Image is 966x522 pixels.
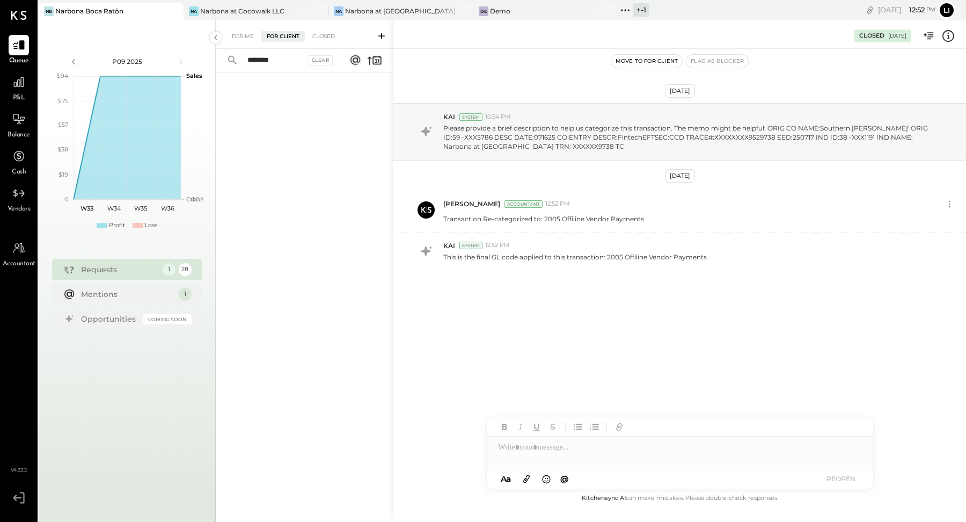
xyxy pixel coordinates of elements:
[163,263,175,276] div: 1
[81,314,138,324] div: Opportunities
[497,473,515,485] button: Aa
[64,195,68,203] text: 0
[1,35,37,66] a: Queue
[80,205,93,212] text: W33
[109,221,125,230] div: Profit
[307,31,340,42] div: Closed
[345,6,457,16] div: Narbona at [GEOGRAPHIC_DATA] LLC
[44,6,54,16] div: NB
[545,200,570,208] span: 12:52 PM
[58,121,68,128] text: $57
[485,241,510,250] span: 12:52 PM
[686,55,748,68] button: Flag as Blocker
[443,112,455,121] span: KAI
[571,420,585,434] button: Unordered List
[443,124,932,151] p: Please provide a brief description to help us categorize this transaction. The memo might be help...
[8,130,30,140] span: Balance
[81,289,173,300] div: Mentions
[58,97,68,105] text: $75
[8,205,31,214] span: Vendors
[3,259,35,269] span: Accountant
[459,242,482,249] div: System
[186,72,202,79] text: Sales
[587,420,601,434] button: Ordered List
[490,6,510,16] div: Demo
[485,113,511,121] span: 10:54 PM
[443,199,500,208] span: [PERSON_NAME]
[819,472,862,486] button: REOPEN
[888,32,906,40] div: [DATE]
[1,146,37,177] a: Cash
[55,6,123,16] div: Narbona Boca Ratōn
[938,2,955,19] button: Li
[226,31,259,42] div: For Me
[514,420,528,434] button: Italic
[633,3,649,17] div: + -1
[504,200,543,208] div: Accountant
[546,420,560,434] button: Strikethrough
[58,171,68,178] text: $19
[57,146,68,153] text: $38
[665,84,695,98] div: [DATE]
[665,169,695,183] div: [DATE]
[160,205,174,212] text: W36
[530,420,544,434] button: Underline
[443,214,644,223] p: Transaction Re-categorized to: 2005 Offiline Vendor Payments
[443,252,707,262] p: This is the final GL code applied to this transaction: 2005 Offiline Vendor Payments
[200,6,284,16] div: Narbona at Cocowalk LLC
[479,6,488,16] div: De
[334,6,343,16] div: Na
[261,31,305,42] div: For Client
[443,241,455,250] span: KAI
[1,72,37,103] a: P&L
[134,205,147,212] text: W35
[611,55,683,68] button: Move to for client
[497,420,511,434] button: Bold
[13,93,25,103] span: P&L
[57,72,69,79] text: $94
[309,55,333,66] div: Clear
[859,32,884,40] div: Closed
[506,474,511,484] span: a
[865,4,875,16] div: copy link
[1,109,37,140] a: Balance
[557,472,572,485] button: @
[107,205,121,212] text: W34
[12,168,26,177] span: Cash
[186,195,202,203] text: Labor
[82,57,173,66] div: P09 2025
[81,264,157,275] div: Requests
[878,5,935,15] div: [DATE]
[459,113,482,121] div: System
[1,183,37,214] a: Vendors
[612,420,626,434] button: Add URL
[1,238,37,269] a: Accountant
[145,221,157,230] div: Loss
[9,56,29,66] span: Queue
[560,474,569,484] span: @
[179,288,192,301] div: 1
[179,263,192,276] div: 28
[189,6,199,16] div: Na
[143,314,192,324] div: Coming Soon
